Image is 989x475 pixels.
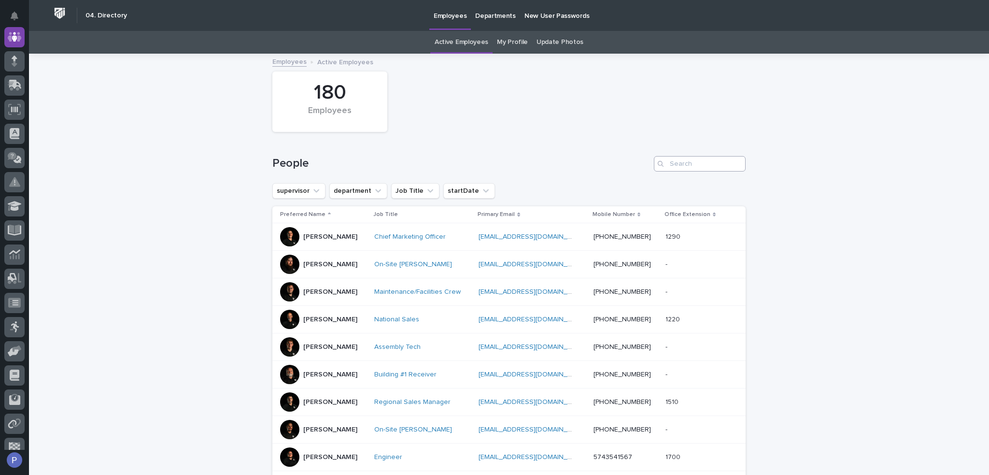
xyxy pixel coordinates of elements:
[665,259,669,269] p: -
[593,261,651,268] a: [PHONE_NUMBER]
[272,223,746,251] tr: [PERSON_NAME]Chief Marketing Officer [EMAIL_ADDRESS][DOMAIN_NAME] [PHONE_NUMBER]12901290
[303,426,357,434] p: [PERSON_NAME]
[289,106,371,126] div: Employees
[665,286,669,296] p: -
[374,371,437,379] a: Building #1 Receiver
[272,56,307,67] a: Employees
[4,6,25,26] button: Notifications
[374,453,402,461] a: Engineer
[272,361,746,389] tr: [PERSON_NAME]Building #1 Receiver [EMAIL_ADDRESS][DOMAIN_NAME] [PHONE_NUMBER]--
[593,316,651,323] a: [PHONE_NUMBER]
[593,288,651,295] a: [PHONE_NUMBER]
[272,251,746,278] tr: [PERSON_NAME]On-Site [PERSON_NAME] [EMAIL_ADDRESS][DOMAIN_NAME] [PHONE_NUMBER]--
[593,344,651,350] a: [PHONE_NUMBER]
[303,343,357,351] p: [PERSON_NAME]
[479,371,588,378] a: [EMAIL_ADDRESS][DOMAIN_NAME]
[479,288,588,295] a: [EMAIL_ADDRESS][DOMAIN_NAME]
[373,209,398,220] p: Job Title
[280,209,325,220] p: Preferred Name
[303,288,357,296] p: [PERSON_NAME]
[272,444,746,471] tr: [PERSON_NAME]Engineer [EMAIL_ADDRESS][DOMAIN_NAME] 574354156717001700
[593,426,651,433] a: [PHONE_NUMBER]
[272,278,746,306] tr: [PERSON_NAME]Maintenance/Facilities Crew [EMAIL_ADDRESS][DOMAIN_NAME] [PHONE_NUMBER]--
[374,288,461,296] a: Maintenance/Facilities Crew
[374,316,419,324] a: National Sales
[391,183,439,199] button: Job Title
[303,260,357,269] p: [PERSON_NAME]
[272,157,650,171] h1: People
[665,231,682,241] p: 1290
[593,233,651,240] a: [PHONE_NUMBER]
[479,399,588,405] a: [EMAIL_ADDRESS][DOMAIN_NAME]
[272,416,746,444] tr: [PERSON_NAME]On-Site [PERSON_NAME] [EMAIL_ADDRESS][DOMAIN_NAME] [PHONE_NUMBER]--
[317,56,373,67] p: Active Employees
[374,343,421,351] a: Assembly Tech
[497,31,528,54] a: My Profile
[85,12,127,20] h2: 04. Directory
[479,233,588,240] a: [EMAIL_ADDRESS][DOMAIN_NAME]
[4,450,25,470] button: users-avatar
[664,209,710,220] p: Office Extension
[374,233,446,241] a: Chief Marketing Officer
[303,398,357,406] p: [PERSON_NAME]
[374,398,451,406] a: Regional Sales Manager
[374,426,452,434] a: On-Site [PERSON_NAME]
[12,12,25,27] div: Notifications
[537,31,583,54] a: Update Photos
[665,369,669,379] p: -
[665,451,682,461] p: 1700
[654,156,746,172] input: Search
[303,453,357,461] p: [PERSON_NAME]
[51,4,69,22] img: Workspace Logo
[665,314,682,324] p: 1220
[593,454,632,461] a: 5743541567
[435,31,488,54] a: Active Employees
[329,183,387,199] button: department
[272,306,746,333] tr: [PERSON_NAME]National Sales [EMAIL_ADDRESS][DOMAIN_NAME] [PHONE_NUMBER]12201220
[593,209,635,220] p: Mobile Number
[303,371,357,379] p: [PERSON_NAME]
[289,81,371,105] div: 180
[272,183,325,199] button: supervisor
[665,424,669,434] p: -
[665,396,680,406] p: 1510
[303,316,357,324] p: [PERSON_NAME]
[479,316,588,323] a: [EMAIL_ADDRESS][DOMAIN_NAME]
[479,344,588,350] a: [EMAIL_ADDRESS][DOMAIN_NAME]
[479,426,588,433] a: [EMAIL_ADDRESS][DOMAIN_NAME]
[272,333,746,361] tr: [PERSON_NAME]Assembly Tech [EMAIL_ADDRESS][DOMAIN_NAME] [PHONE_NUMBER]--
[303,233,357,241] p: [PERSON_NAME]
[479,454,588,461] a: [EMAIL_ADDRESS][DOMAIN_NAME]
[479,261,588,268] a: [EMAIL_ADDRESS][DOMAIN_NAME]
[272,389,746,416] tr: [PERSON_NAME]Regional Sales Manager [EMAIL_ADDRESS][DOMAIN_NAME] [PHONE_NUMBER]15101510
[443,183,495,199] button: startDate
[374,260,452,269] a: On-Site [PERSON_NAME]
[593,371,651,378] a: [PHONE_NUMBER]
[593,399,651,405] a: [PHONE_NUMBER]
[478,209,515,220] p: Primary Email
[665,341,669,351] p: -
